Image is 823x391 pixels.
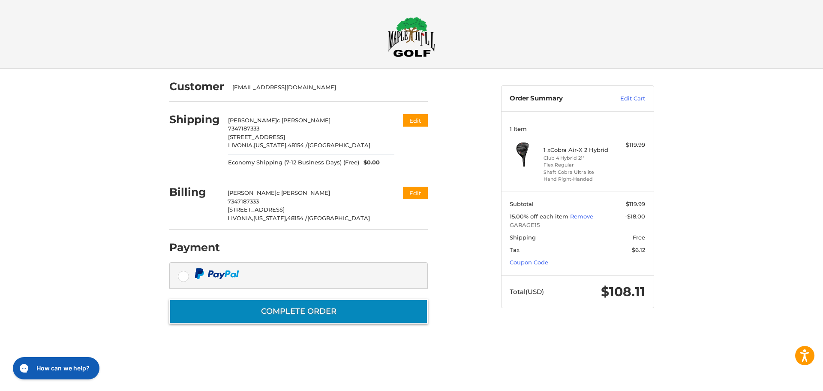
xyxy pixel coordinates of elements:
span: 7347187333 [228,125,259,132]
button: Complete order [169,299,428,324]
iframe: Gorgias live chat messenger [9,354,102,382]
a: Coupon Code [510,259,548,266]
span: [GEOGRAPHIC_DATA] [307,215,370,221]
span: c [PERSON_NAME] [276,189,330,196]
span: c [PERSON_NAME] [277,117,330,124]
span: Subtotal [510,200,534,207]
span: $119.99 [626,200,645,207]
div: [EMAIL_ADDRESS][DOMAIN_NAME] [232,83,419,92]
h3: Order Summary [510,94,602,103]
li: Hand Right-Handed [544,176,609,183]
span: LIVONIA, [228,215,253,221]
a: Remove [570,213,593,220]
span: Shipping [510,234,536,241]
h2: Customer [169,80,224,93]
h3: 1 Item [510,125,645,132]
span: $0.00 [359,158,380,167]
h2: Payment [169,241,220,254]
span: 7347187333 [228,198,259,205]
span: Free [633,234,645,241]
img: PayPal icon [195,268,239,279]
span: $108.11 [601,284,645,300]
li: Club 4 Hybrid 21° [544,155,609,162]
h2: Billing [169,185,219,199]
span: Total (USD) [510,288,544,296]
h4: 1 x Cobra Air-X 2 Hybrid [544,146,609,153]
span: [STREET_ADDRESS] [228,206,285,213]
span: [STREET_ADDRESS] [228,133,285,140]
span: -$18.00 [625,213,645,220]
span: 15.00% off each item [510,213,570,220]
h2: Shipping [169,113,220,126]
div: $119.99 [611,141,645,149]
span: [US_STATE], [254,142,288,149]
button: Edit [403,114,428,127]
li: Flex Regular [544,161,609,169]
span: Tax [510,246,520,253]
button: Edit [403,187,428,199]
span: LIVONIA, [228,142,254,149]
span: [PERSON_NAME] [228,117,277,124]
span: GARAGE15 [510,221,645,230]
span: 48154 / [288,142,308,149]
span: $6.12 [632,246,645,253]
span: 48154 / [287,215,307,221]
span: [PERSON_NAME] [228,189,276,196]
img: Maple Hill Golf [388,17,435,57]
a: Edit Cart [602,94,645,103]
li: Shaft Cobra Ultralite [544,169,609,176]
span: [GEOGRAPHIC_DATA] [308,142,370,149]
span: Economy Shipping (7-12 Business Days) (Free) [228,158,359,167]
span: [US_STATE], [253,215,287,221]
